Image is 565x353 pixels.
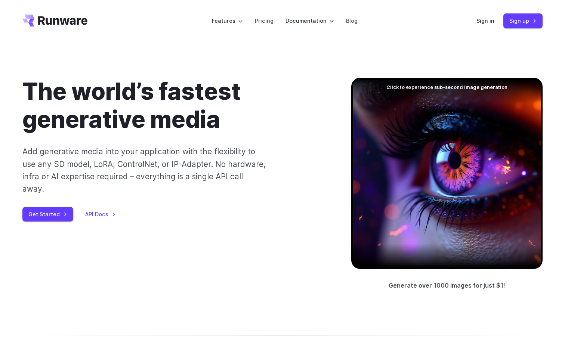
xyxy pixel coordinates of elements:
[255,16,274,25] a: Pricing
[503,13,543,28] a: Sign up
[476,16,494,25] a: Sign in
[85,210,116,219] a: API Docs
[22,207,73,222] a: Get Started
[22,145,266,195] p: Add generative media into your application with the flexibility to use any SD model, LoRA, Contro...
[22,78,327,133] h1: The world’s fastest generative media
[346,16,358,25] a: Blog
[285,16,334,25] label: Documentation
[389,281,505,291] p: Generate over 1000 images for just $1!
[22,15,87,27] a: Go to /
[212,16,243,25] label: Features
